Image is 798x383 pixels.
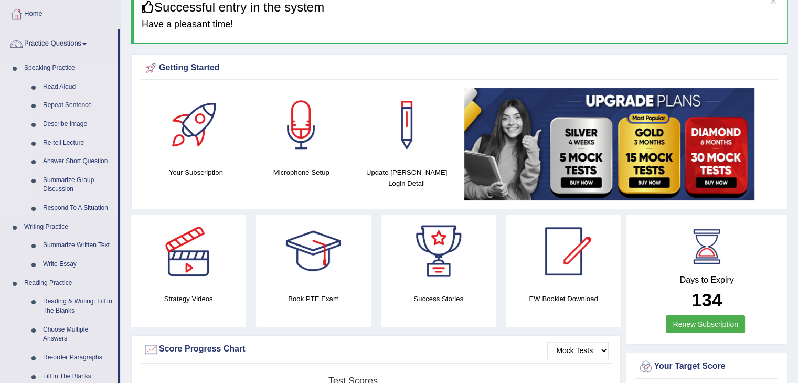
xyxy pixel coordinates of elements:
[142,19,779,30] h4: Have a pleasant time!
[506,293,621,304] h4: EW Booklet Download
[38,134,118,153] a: Re-tell Lecture
[638,359,775,375] div: Your Target Score
[38,255,118,274] a: Write Essay
[254,167,349,178] h4: Microphone Setup
[1,29,118,56] a: Practice Questions
[38,292,118,320] a: Reading & Writing: Fill In The Blanks
[666,315,745,333] a: Renew Subscription
[638,275,775,285] h4: Days to Expiry
[38,171,118,199] a: Summarize Group Discussion
[38,96,118,115] a: Repeat Sentence
[142,1,779,14] h3: Successful entry in the system
[691,290,722,310] b: 134
[38,236,118,255] a: Summarize Written Text
[131,293,246,304] h4: Strategy Videos
[38,78,118,97] a: Read Aloud
[38,152,118,171] a: Answer Short Question
[38,115,118,134] a: Describe Image
[19,218,118,237] a: Writing Practice
[464,88,754,200] img: small5.jpg
[256,293,370,304] h4: Book PTE Exam
[143,60,775,76] div: Getting Started
[143,342,609,357] div: Score Progress Chart
[38,348,118,367] a: Re-order Paragraphs
[148,167,243,178] h4: Your Subscription
[38,321,118,348] a: Choose Multiple Answers
[19,274,118,293] a: Reading Practice
[381,293,496,304] h4: Success Stories
[359,167,454,189] h4: Update [PERSON_NAME] Login Detail
[38,199,118,218] a: Respond To A Situation
[19,59,118,78] a: Speaking Practice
